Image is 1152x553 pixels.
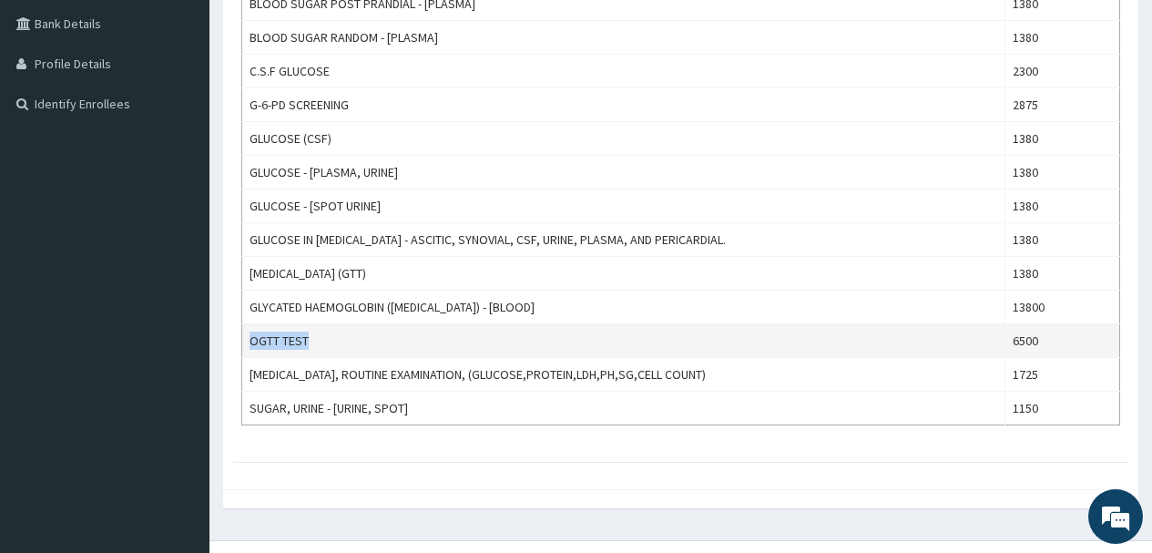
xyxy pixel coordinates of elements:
[1005,88,1120,122] td: 2875
[242,291,1005,324] td: GLYCATED HAEMOGLOBIN ([MEDICAL_DATA]) - [BLOOD]
[242,122,1005,156] td: GLUCOSE (CSF)
[106,162,251,346] span: We're online!
[299,9,342,53] div: Minimize live chat window
[1005,223,1120,257] td: 1380
[1005,257,1120,291] td: 1380
[1005,156,1120,189] td: 1380
[242,156,1005,189] td: GLUCOSE - [PLASMA, URINE]
[242,88,1005,122] td: G-6-PD SCREENING
[242,358,1005,392] td: [MEDICAL_DATA], ROUTINE EXAMINATION, (GLUCOSE,PROTEIN,LDH,PH,SG,CELL COUNT)
[1005,122,1120,156] td: 1380
[242,55,1005,88] td: C.S.F GLUCOSE
[242,392,1005,425] td: SUGAR, URINE - [URINE, SPOT]
[1005,55,1120,88] td: 2300
[242,223,1005,257] td: GLUCOSE IN [MEDICAL_DATA] - ASCITIC, SYNOVIAL, CSF, URINE, PLASMA, AND PERICARDIAL.
[34,91,74,137] img: d_794563401_company_1708531726252_794563401
[242,189,1005,223] td: GLUCOSE - [SPOT URINE]
[1005,358,1120,392] td: 1725
[1005,324,1120,358] td: 6500
[242,257,1005,291] td: [MEDICAL_DATA] (GTT)
[1005,291,1120,324] td: 13800
[95,102,306,126] div: Chat with us now
[242,21,1005,55] td: BLOOD SUGAR RANDOM - [PLASMA]
[1005,392,1120,425] td: 1150
[1005,189,1120,223] td: 1380
[242,324,1005,358] td: OGTT TEST
[9,364,347,427] textarea: Type your message and hit 'Enter'
[1005,21,1120,55] td: 1380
